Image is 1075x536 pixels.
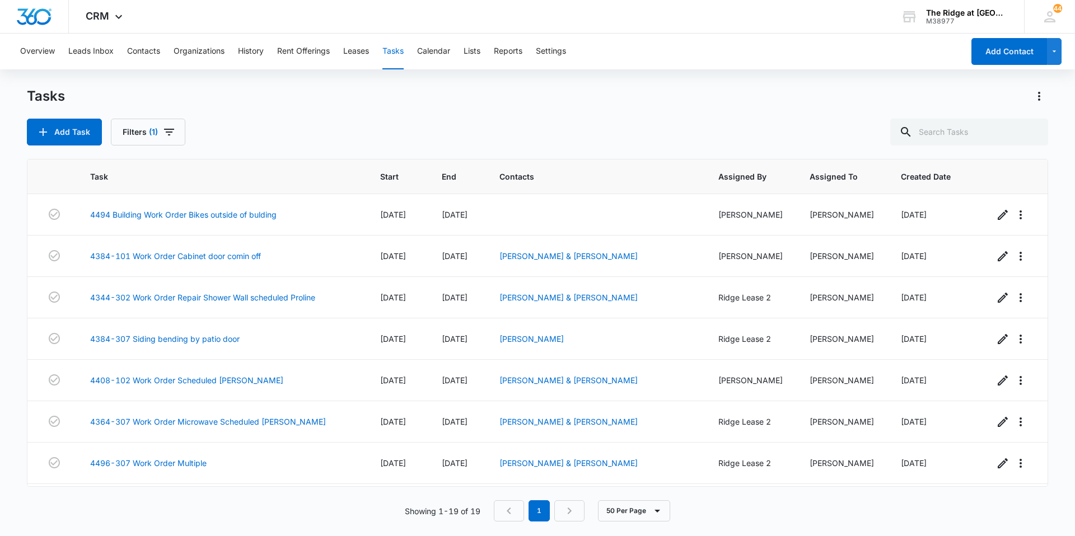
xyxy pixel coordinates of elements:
h1: Tasks [27,88,65,105]
span: [DATE] [380,375,406,385]
div: account id [926,17,1008,25]
span: [DATE] [442,417,468,426]
button: Overview [20,34,55,69]
button: 50 Per Page [598,500,670,521]
button: Organizations [174,34,225,69]
span: Assigned By [718,171,766,182]
button: Leads Inbox [68,34,114,69]
span: [DATE] [380,458,406,468]
em: 1 [529,500,550,521]
div: Ridge Lease 2 [718,416,783,427]
button: Reports [494,34,522,69]
div: [PERSON_NAME] [810,416,874,427]
span: [DATE] [442,334,468,344]
div: account name [926,8,1008,17]
a: [PERSON_NAME] & [PERSON_NAME] [499,293,638,302]
span: [DATE] [380,293,406,302]
span: [DATE] [380,417,406,426]
span: [DATE] [901,251,927,261]
span: [DATE] [442,375,468,385]
span: Start [380,171,399,182]
span: Task [90,171,337,182]
button: Calendar [417,34,450,69]
span: [DATE] [442,210,468,219]
a: 4364-307 Work Order Microwave Scheduled [PERSON_NAME] [90,416,326,427]
a: [PERSON_NAME] & [PERSON_NAME] [499,417,638,426]
span: [DATE] [380,210,406,219]
a: 4408-102 Work Order Scheduled [PERSON_NAME] [90,374,283,386]
button: Leases [343,34,369,69]
button: Settings [536,34,566,69]
p: Showing 1-19 of 19 [405,505,480,517]
div: [PERSON_NAME] [810,209,874,220]
span: [DATE] [901,417,927,426]
div: [PERSON_NAME] [718,250,783,262]
span: (1) [149,128,158,136]
span: [DATE] [901,458,927,468]
a: 4384-101 Work Order Cabinet door comin off [90,250,261,262]
span: [DATE] [901,210,927,219]
input: Search Tasks [890,119,1048,145]
span: Contacts [499,171,675,182]
a: 4344-302 Work Order Repair Shower Wall scheduled Proline [90,291,315,303]
a: [PERSON_NAME] [499,334,564,344]
button: Add Task [27,119,102,145]
span: [DATE] [442,251,468,261]
div: Ridge Lease 2 [718,333,783,345]
div: [PERSON_NAME] [810,250,874,262]
div: [PERSON_NAME] [718,374,783,386]
span: End [442,171,456,182]
button: Actions [1030,87,1048,105]
button: Contacts [127,34,160,69]
span: 44 [1053,4,1062,13]
span: [DATE] [901,334,927,344]
a: 4384-307 Siding bending by patio door [90,333,240,345]
span: [DATE] [380,251,406,261]
div: notifications count [1053,4,1062,13]
button: Lists [464,34,480,69]
span: [DATE] [442,293,468,302]
button: Add Contact [971,38,1047,65]
button: Tasks [382,34,404,69]
span: [DATE] [901,375,927,385]
div: [PERSON_NAME] [718,209,783,220]
nav: Pagination [494,500,585,521]
button: Rent Offerings [277,34,330,69]
a: [PERSON_NAME] & [PERSON_NAME] [499,251,638,261]
div: Ridge Lease 2 [718,291,783,303]
button: Filters(1) [111,119,185,145]
span: [DATE] [442,458,468,468]
button: History [238,34,264,69]
div: [PERSON_NAME] [810,457,874,469]
a: 4494 Building Work Order Bikes outside of bulding [90,209,277,220]
span: Created Date [901,171,951,182]
a: [PERSON_NAME] & [PERSON_NAME] [499,375,638,385]
div: [PERSON_NAME] [810,374,874,386]
a: [PERSON_NAME] & [PERSON_NAME] [499,458,638,468]
div: [PERSON_NAME] [810,291,874,303]
span: CRM [86,10,109,22]
span: Assigned To [810,171,858,182]
a: 4496-307 Work Order Multiple [90,457,207,469]
div: Ridge Lease 2 [718,457,783,469]
span: [DATE] [901,293,927,302]
span: [DATE] [380,334,406,344]
div: [PERSON_NAME] [810,333,874,345]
